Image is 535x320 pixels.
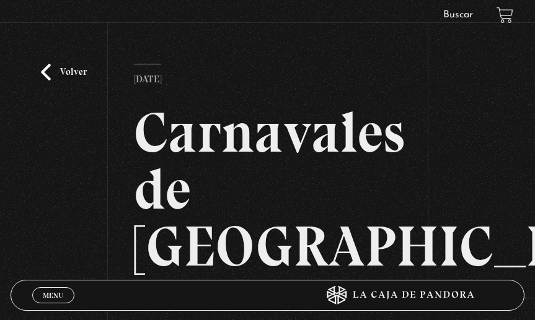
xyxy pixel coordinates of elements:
a: Volver [41,64,87,80]
a: Buscar [443,10,473,20]
span: Menu [43,292,63,299]
p: [DATE] [134,64,161,89]
span: Cerrar [38,301,68,310]
h2: Carnavales de [GEOGRAPHIC_DATA] [134,104,401,275]
a: View your shopping cart [497,7,513,24]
